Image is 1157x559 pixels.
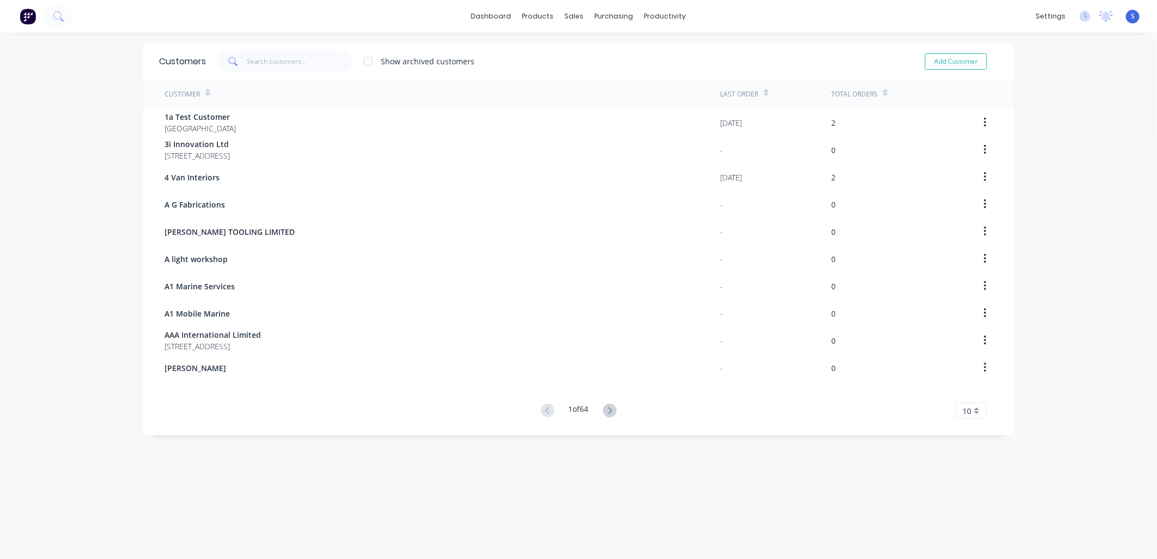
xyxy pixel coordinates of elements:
[720,172,742,183] div: [DATE]
[559,8,589,25] div: sales
[159,55,206,68] div: Customers
[639,8,692,25] div: productivity
[831,199,836,210] div: 0
[831,172,836,183] div: 2
[831,362,836,374] div: 0
[165,172,220,183] span: 4 Van Interiors
[589,8,639,25] div: purchasing
[247,51,354,72] input: Search customers...
[165,89,200,99] div: Customer
[720,308,723,319] div: -
[165,308,230,319] span: A1 Mobile Marine
[381,56,474,67] div: Show archived customers
[165,341,261,352] span: [STREET_ADDRESS]
[165,329,261,341] span: AAA International Limited
[831,226,836,238] div: 0
[165,150,230,161] span: [STREET_ADDRESS]
[165,362,226,374] span: [PERSON_NAME]
[165,111,236,123] span: 1a Test Customer
[831,335,836,347] div: 0
[165,199,225,210] span: A G Fabrications
[831,281,836,292] div: 0
[165,138,230,150] span: 3i Innovation Ltd
[720,253,723,265] div: -
[720,362,723,374] div: -
[517,8,559,25] div: products
[165,253,228,265] span: A light workshop
[831,144,836,156] div: 0
[963,405,971,417] span: 10
[466,8,517,25] a: dashboard
[720,226,723,238] div: -
[720,117,742,129] div: [DATE]
[720,199,723,210] div: -
[1131,11,1135,21] span: S
[720,89,758,99] div: Last Order
[569,403,589,419] div: 1 of 64
[165,226,295,238] span: [PERSON_NAME] TOOLING LIMITED
[831,117,836,129] div: 2
[20,8,36,25] img: Factory
[831,253,836,265] div: 0
[720,144,723,156] div: -
[1030,8,1071,25] div: settings
[925,53,987,70] button: Add Customer
[720,335,723,347] div: -
[831,89,878,99] div: Total Orders
[720,281,723,292] div: -
[165,281,235,292] span: A1 Marine Services
[165,123,236,134] span: [GEOGRAPHIC_DATA]
[831,308,836,319] div: 0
